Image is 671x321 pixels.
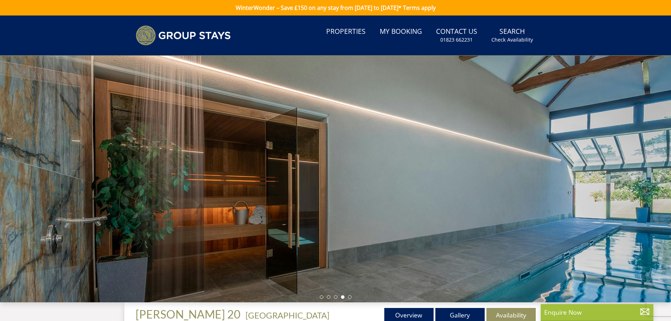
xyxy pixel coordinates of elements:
[243,310,329,320] span: -
[377,24,425,40] a: My Booking
[136,307,243,321] a: [PERSON_NAME] 20
[136,307,241,321] span: [PERSON_NAME] 20
[544,308,650,317] p: Enquire Now
[440,36,473,43] small: 01823 662231
[136,25,231,45] img: Group Stays
[323,24,368,40] a: Properties
[489,24,536,47] a: SearchCheck Availability
[491,36,533,43] small: Check Availability
[246,310,329,320] a: [GEOGRAPHIC_DATA]
[433,24,480,47] a: Contact Us01823 662231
